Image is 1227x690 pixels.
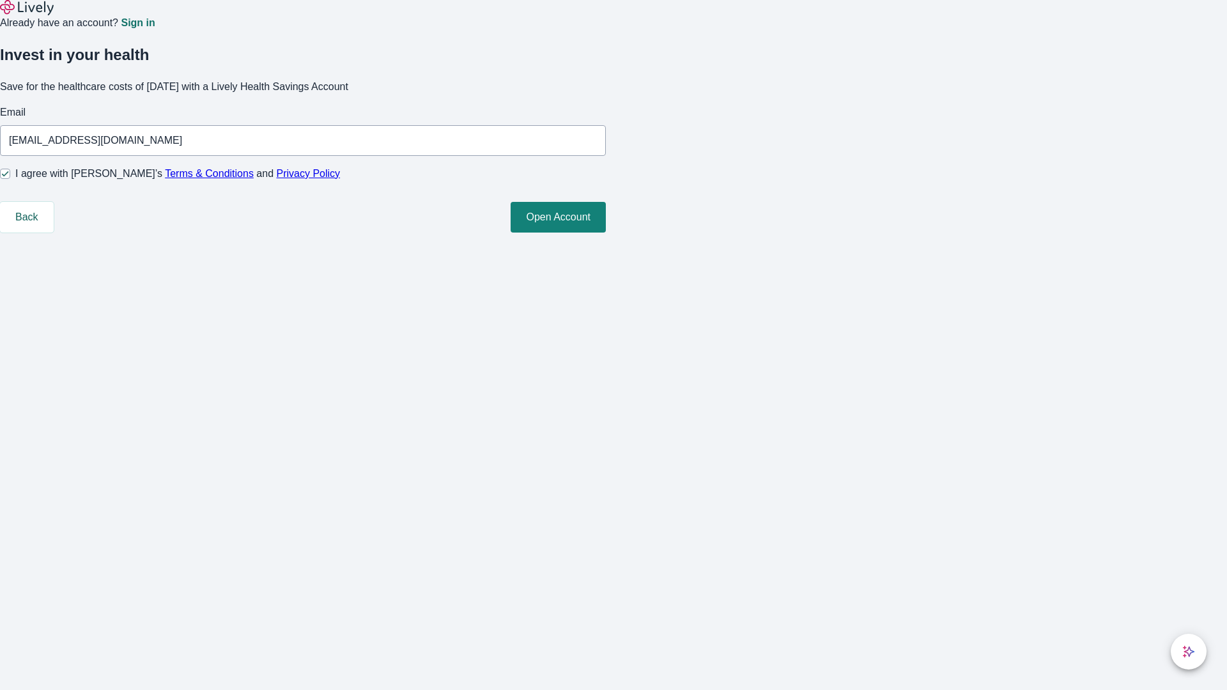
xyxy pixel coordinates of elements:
button: Open Account [511,202,606,233]
button: chat [1171,634,1207,670]
a: Sign in [121,18,155,28]
a: Terms & Conditions [165,168,254,179]
a: Privacy Policy [277,168,341,179]
svg: Lively AI Assistant [1182,645,1195,658]
span: I agree with [PERSON_NAME]’s and [15,166,340,181]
